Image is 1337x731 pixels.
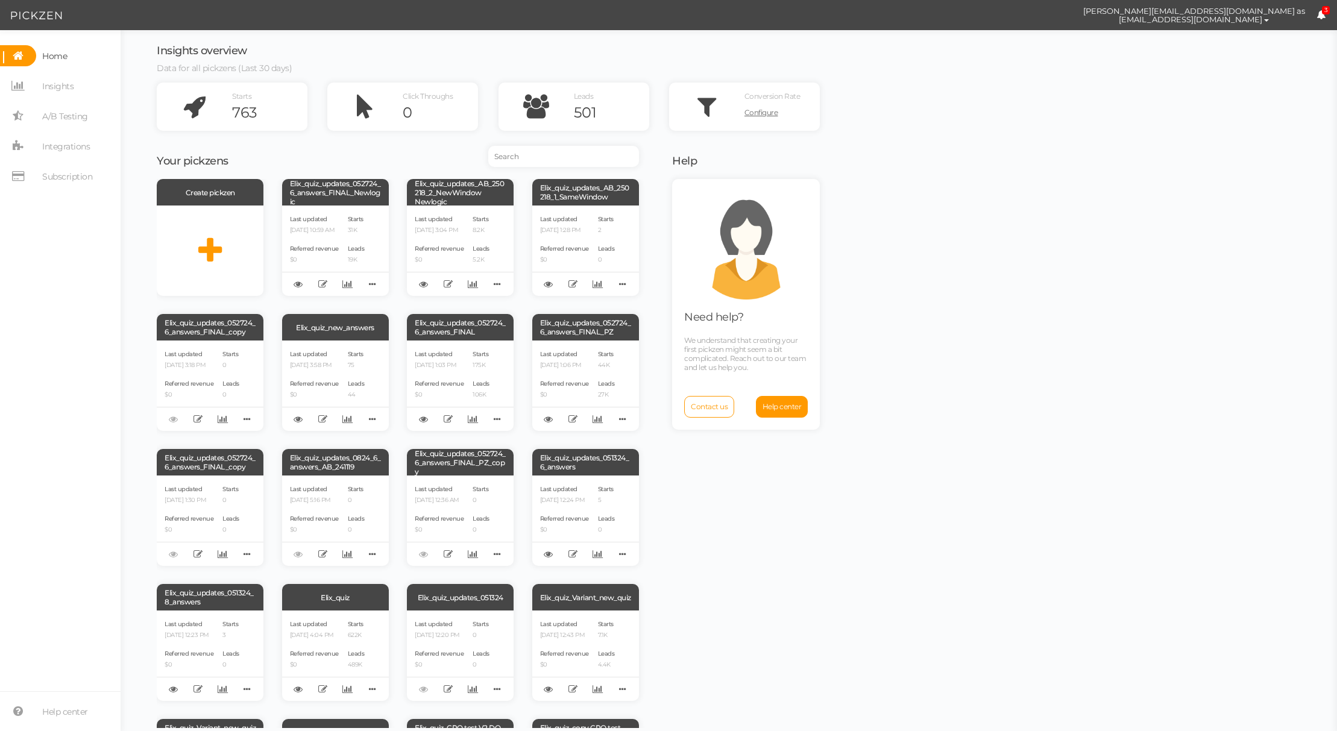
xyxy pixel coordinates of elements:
p: [DATE] 12:36 AM [415,497,464,504]
div: Last updated [DATE] 12:36 AM Referred revenue $0 Starts 0 Leads 0 [407,475,514,566]
p: [DATE] 1:03 PM [415,362,464,369]
span: Starts [348,485,363,493]
p: [DATE] 5:16 PM [290,497,339,504]
p: 175K [473,362,489,369]
p: 0 [473,661,489,669]
span: Referred revenue [165,515,213,522]
p: 0 [473,526,489,534]
div: Last updated [DATE] 3:58 PM Referred revenue $0 Starts 75 Leads 44 [282,340,389,431]
p: [DATE] 3:04 PM [415,227,464,234]
span: Starts [348,620,363,628]
p: $0 [415,526,464,534]
p: [DATE] 1:06 PM [540,362,589,369]
div: 501 [574,104,649,122]
p: 0 [598,526,615,534]
div: 0 [403,104,478,122]
div: Elix_quiz_updates_052724_6_answers_FINAL_PZ [532,314,639,340]
span: Leads [222,515,239,522]
span: Starts [473,620,488,628]
div: Elix_quiz_updates_052724_6_answers_FINAL [407,314,514,340]
p: [DATE] 10:59 AM [290,227,339,234]
span: Leads [598,515,615,522]
p: $0 [290,391,339,399]
p: 31K [348,227,365,234]
p: 5.2K [473,256,489,264]
div: Elix_quiz_new_answers [282,314,389,340]
span: Starts [222,485,238,493]
p: $0 [540,661,589,669]
div: 763 [232,104,307,122]
span: Starts [222,620,238,628]
img: Pickzen logo [11,8,62,23]
span: Leads [348,515,365,522]
div: Elix_quiz_updates_0824_6_answers_AB_241119 [282,449,389,475]
p: $0 [415,391,464,399]
span: Leads [473,245,489,253]
span: Referred revenue [165,650,213,657]
span: Create pickzen [186,188,235,197]
p: 0 [473,497,489,504]
span: Last updated [540,620,577,628]
span: Last updated [165,350,202,358]
a: Help center [756,396,808,418]
span: Last updated [540,485,577,493]
span: Last updated [290,620,327,628]
span: Leads [473,515,489,522]
div: Elix_quiz_updates_051324 [407,584,514,610]
span: Insights overview [157,44,247,57]
p: 0 [473,632,489,639]
span: Starts [222,350,238,358]
div: Last updated [DATE] 3:18 PM Referred revenue $0 Starts 0 Leads 0 [157,340,263,431]
span: Referred revenue [290,245,339,253]
span: Last updated [540,215,577,223]
div: Elix_quiz_updates_052724_6_answers_FINAL_copy [157,314,263,340]
span: Leads [222,380,239,387]
span: Help center [42,702,88,721]
p: [DATE] 12:23 PM [165,632,213,639]
p: $0 [290,661,339,669]
p: 622K [348,632,365,639]
p: $0 [290,256,339,264]
input: Search [488,146,639,167]
span: Referred revenue [415,245,464,253]
span: Last updated [415,350,452,358]
span: Starts [473,485,488,493]
p: 44 [348,391,365,399]
p: 2 [598,227,615,234]
span: Last updated [415,620,452,628]
span: Configure [744,108,778,117]
span: Referred revenue [540,245,589,253]
p: [DATE] 3:18 PM [165,362,213,369]
span: Leads [473,650,489,657]
span: Help [672,154,697,168]
p: 19K [348,256,365,264]
span: Referred revenue [540,515,589,522]
span: Need help? [684,310,743,324]
p: 0 [348,497,365,504]
p: [DATE] 1:28 PM [540,227,589,234]
span: Click Throughs [403,92,453,101]
span: Referred revenue [415,380,464,387]
span: Subscription [42,167,92,186]
p: 44K [598,362,615,369]
p: $0 [540,526,589,534]
div: Last updated [DATE] 1:30 PM Referred revenue $0 Starts 0 Leads 0 [157,475,263,566]
span: Starts [598,350,614,358]
span: Leads [598,650,615,657]
p: 8.2K [473,227,489,234]
span: Help center [763,402,802,411]
span: Last updated [540,350,577,358]
div: Elix_quiz_updates_051324_8_answers [157,584,263,610]
div: Last updated [DATE] 3:04 PM Referred revenue $0 Starts 8.2K Leads 5.2K [407,205,514,296]
span: Contact us [691,402,728,411]
div: Last updated [DATE] 1:28 PM Referred revenue $0 Starts 2 Leads 0 [532,205,639,296]
div: Elix_quiz_updates_AB_250218_2_NewWindow Newlogic [407,179,514,205]
div: Last updated [DATE] 1:03 PM Referred revenue $0 Starts 175K Leads 106K [407,340,514,431]
span: Referred revenue [165,380,213,387]
p: 75 [348,362,365,369]
span: Leads [348,380,365,387]
p: 0 [222,661,239,669]
p: 489K [348,661,365,669]
span: Referred revenue [540,650,589,657]
span: Starts [473,215,488,223]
